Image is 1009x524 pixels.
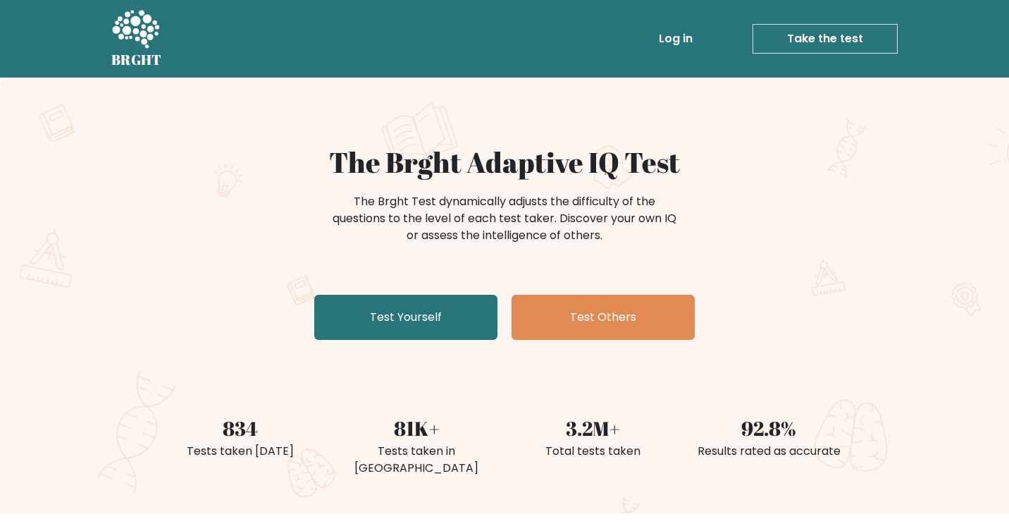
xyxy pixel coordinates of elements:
[337,413,496,443] div: 81K+
[689,413,848,443] div: 92.8%
[111,51,162,68] h5: BRGHT
[653,25,698,53] a: Log in
[337,443,496,477] div: Tests taken in [GEOGRAPHIC_DATA]
[328,193,681,244] div: The Brght Test dynamically adjusts the difficulty of the questions to the level of each test take...
[513,413,672,443] div: 3.2M+
[314,295,497,340] a: Test Yourself
[161,413,320,443] div: 834
[753,24,898,54] a: Take the test
[161,443,320,460] div: Tests taken [DATE]
[512,295,695,340] a: Test Others
[513,443,672,460] div: Total tests taken
[689,443,848,460] div: Results rated as accurate
[161,145,848,179] h1: The Brght Adaptive IQ Test
[111,6,162,72] a: BRGHT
